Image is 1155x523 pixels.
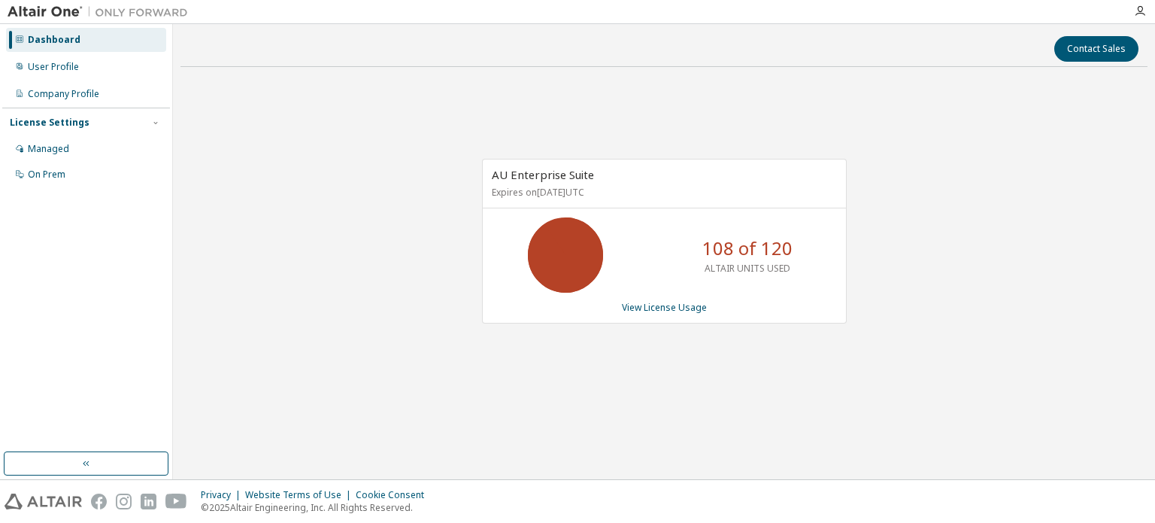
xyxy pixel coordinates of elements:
img: instagram.svg [116,494,132,509]
div: Company Profile [28,88,99,100]
span: AU Enterprise Suite [492,167,594,182]
div: Cookie Consent [356,489,433,501]
p: © 2025 Altair Engineering, Inc. All Rights Reserved. [201,501,433,514]
p: ALTAIR UNITS USED [705,262,790,275]
img: Altair One [8,5,196,20]
div: Dashboard [28,34,80,46]
button: Contact Sales [1054,36,1138,62]
img: youtube.svg [165,494,187,509]
img: linkedin.svg [141,494,156,509]
a: View License Usage [622,301,707,314]
p: Expires on [DATE] UTC [492,186,833,199]
div: User Profile [28,61,79,73]
div: Managed [28,143,69,155]
div: License Settings [10,117,89,129]
p: 108 of 120 [702,236,793,261]
img: facebook.svg [91,494,107,509]
img: altair_logo.svg [5,494,82,509]
div: Privacy [201,489,245,501]
div: On Prem [28,169,65,181]
div: Website Terms of Use [245,489,356,501]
